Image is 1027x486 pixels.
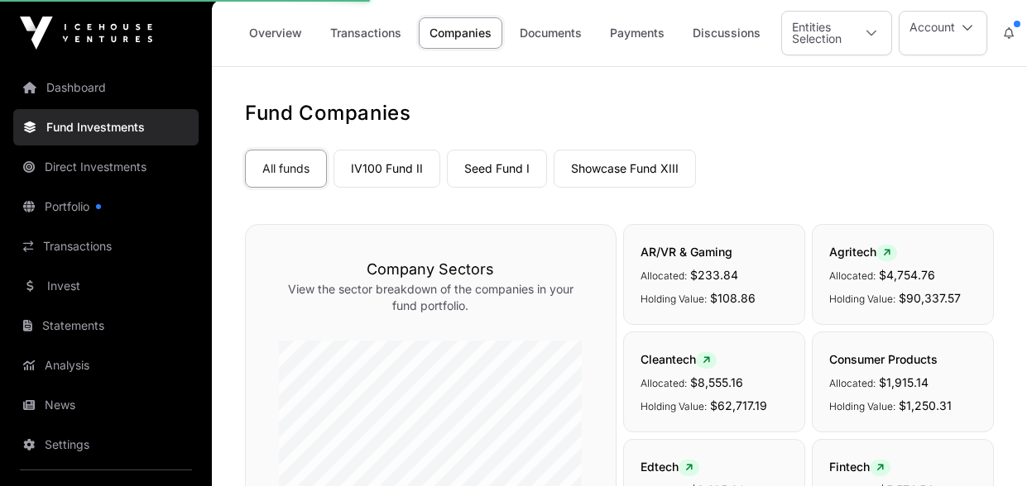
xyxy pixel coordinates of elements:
[641,352,717,366] span: Cleantech
[641,293,707,305] span: Holding Value:
[690,268,738,282] span: $233.84
[829,460,890,474] span: Fintech
[829,245,897,259] span: Agritech
[13,109,199,145] a: Fund Investments
[641,460,699,474] span: Edtech
[238,17,313,49] a: Overview
[829,352,938,366] span: Consumer Products
[447,150,547,188] a: Seed Fund I
[829,293,895,305] span: Holding Value:
[13,268,199,304] a: Invest
[899,291,961,305] span: $90,337.57
[899,398,952,412] span: $1,250.31
[419,17,502,49] a: Companies
[13,387,199,423] a: News
[554,150,696,188] a: Showcase Fund XIII
[13,426,199,463] a: Settings
[829,400,895,412] span: Holding Value:
[13,69,199,106] a: Dashboard
[944,407,1027,486] iframe: Chat Widget
[599,17,675,49] a: Payments
[710,291,756,305] span: $108.86
[879,375,929,389] span: $1,915.14
[319,17,412,49] a: Transactions
[879,268,935,282] span: $4,754.76
[641,245,732,259] span: AR/VR & Gaming
[279,281,583,314] p: View the sector breakdown of the companies in your fund portfolio.
[245,150,327,188] a: All funds
[20,17,152,50] img: Icehouse Ventures Logo
[782,12,852,55] div: Entities Selection
[690,375,743,389] span: $8,555.16
[13,307,199,344] a: Statements
[641,400,707,412] span: Holding Value:
[509,17,593,49] a: Documents
[279,258,583,281] h3: Company Sectors
[13,188,199,225] a: Portfolio
[13,347,199,384] a: Analysis
[899,11,987,55] button: Account
[829,377,876,389] span: Allocated:
[641,269,687,282] span: Allocated:
[13,149,199,185] a: Direct Investments
[641,377,687,389] span: Allocated:
[334,150,440,188] a: IV100 Fund II
[710,398,767,412] span: $62,717.19
[13,228,199,264] a: Transactions
[245,100,994,126] h1: Fund Companies
[682,17,771,49] a: Discussions
[829,269,876,282] span: Allocated:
